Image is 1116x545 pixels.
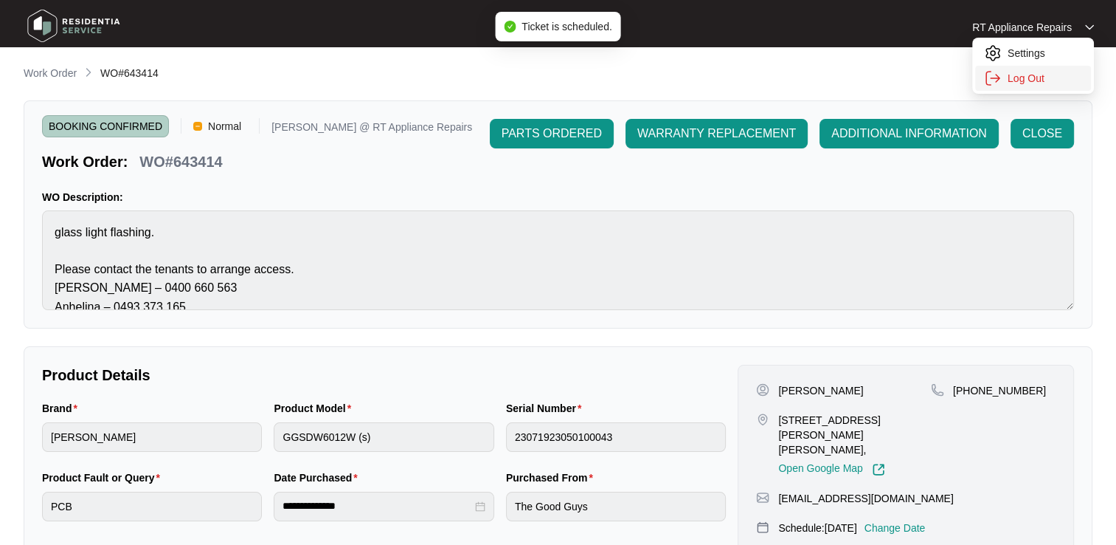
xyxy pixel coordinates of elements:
[819,119,999,148] button: ADDITIONAL INFORMATION
[521,21,611,32] span: Ticket is scheduled.
[274,470,363,485] label: Date Purchased
[42,190,1074,205] p: WO Description:
[42,151,128,172] p: Work Order:
[42,210,1074,310] textarea: glass light flashing. Please contact the tenants to arrange access. [PERSON_NAME] – 0400 660 563 ...
[756,383,769,397] img: user-pin
[756,413,769,426] img: map-pin
[778,491,953,506] p: [EMAIL_ADDRESS][DOMAIN_NAME]
[83,66,94,78] img: chevron-right
[274,401,357,416] label: Product Model
[490,119,614,148] button: PARTS ORDERED
[831,125,987,143] span: ADDITIONAL INFORMATION
[864,521,926,535] p: Change Date
[1008,71,1082,86] p: Log Out
[1022,125,1062,143] span: CLOSE
[953,383,1046,398] p: [PHONE_NUMBER]
[271,122,472,137] p: [PERSON_NAME] @ RT Appliance Repairs
[42,115,169,137] span: BOOKING CONFIRMED
[984,44,1002,62] img: settings icon
[42,365,726,385] p: Product Details
[42,470,166,485] label: Product Fault or Query
[283,498,471,514] input: Date Purchased
[625,119,808,148] button: WARRANTY REPLACEMENT
[42,422,262,452] input: Brand
[756,521,769,534] img: map-pin
[506,470,599,485] label: Purchased From
[42,492,262,521] input: Product Fault or Query
[502,125,602,143] span: PARTS ORDERED
[21,66,80,82] a: Work Order
[872,463,885,476] img: Link-External
[42,401,83,416] label: Brand
[637,125,796,143] span: WARRANTY REPLACEMENT
[778,521,856,535] p: Schedule: [DATE]
[984,69,1002,87] img: settings icon
[1085,24,1094,31] img: dropdown arrow
[1011,119,1074,148] button: CLOSE
[506,401,587,416] label: Serial Number
[202,115,247,137] span: Normal
[22,4,125,48] img: residentia service logo
[756,491,769,504] img: map-pin
[24,66,77,80] p: Work Order
[139,151,222,172] p: WO#643414
[931,383,944,397] img: map-pin
[504,21,516,32] span: check-circle
[100,67,159,79] span: WO#643414
[506,422,726,452] input: Serial Number
[274,422,493,452] input: Product Model
[778,413,931,457] p: [STREET_ADDRESS][PERSON_NAME][PERSON_NAME],
[193,122,202,131] img: Vercel Logo
[778,463,884,476] a: Open Google Map
[506,492,726,521] input: Purchased From
[972,20,1072,35] p: RT Appliance Repairs
[778,383,863,398] p: [PERSON_NAME]
[1008,46,1082,61] p: Settings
